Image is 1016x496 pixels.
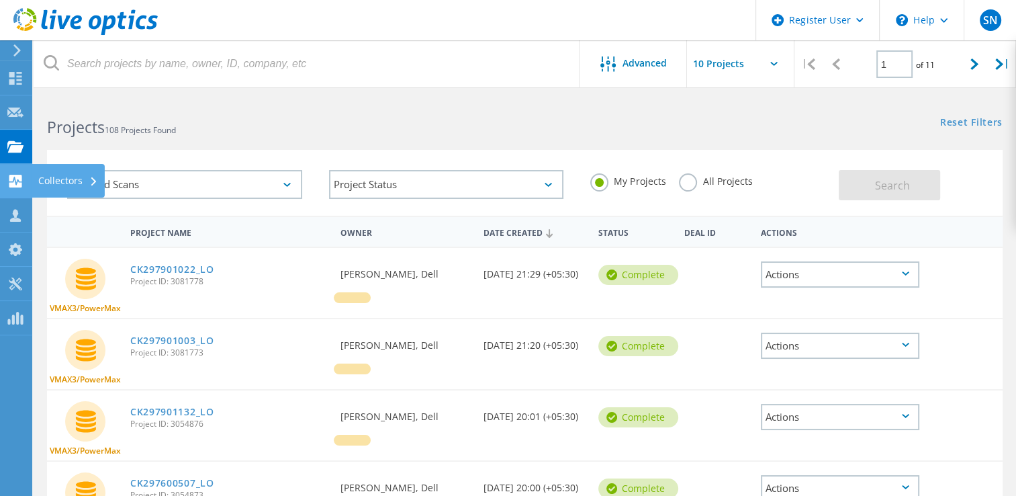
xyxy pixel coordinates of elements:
a: Reset Filters [940,118,1003,129]
a: CK297600507_LO [130,479,214,488]
div: Actions [761,333,919,359]
div: Date Created [477,219,592,245]
svg: \n [896,14,908,26]
span: Search [875,178,910,193]
span: Project ID: 3081773 [130,349,327,357]
div: | [794,40,822,88]
div: Complete [598,336,678,356]
span: VMAX3/PowerMax [50,447,121,455]
a: CK297901003_LO [130,336,214,345]
span: SN [982,15,997,26]
div: | [988,40,1016,88]
div: Actions [761,261,919,288]
div: Actions [754,219,926,244]
div: [DATE] 21:29 (+05:30) [477,248,592,292]
a: CK297901022_LO [130,265,214,274]
div: Selected Scans [67,170,302,199]
input: Search projects by name, owner, ID, company, etc [34,40,580,87]
span: VMAX3/PowerMax [50,376,121,384]
label: All Projects [679,173,752,186]
label: My Projects [590,173,665,186]
span: Advanced [622,58,667,68]
div: Project Status [329,170,564,199]
span: Project ID: 3081778 [130,278,327,286]
div: [PERSON_NAME], Dell [334,248,477,292]
a: CK297901132_LO [130,407,214,417]
span: VMAX3/PowerMax [50,304,121,313]
div: Deal Id [678,219,754,244]
div: Status [592,219,678,244]
div: Complete [598,265,678,285]
div: Owner [334,219,477,244]
div: Actions [761,404,919,430]
div: [PERSON_NAME], Dell [334,319,477,364]
div: Collectors [38,176,98,185]
span: Project ID: 3054876 [130,420,327,428]
span: of 11 [916,59,935,71]
button: Search [839,170,940,200]
div: Complete [598,407,678,427]
div: [DATE] 20:01 (+05:30) [477,390,592,435]
div: [PERSON_NAME], Dell [334,390,477,435]
div: [DATE] 21:20 (+05:30) [477,319,592,364]
span: 108 Projects Found [105,124,176,136]
a: Live Optics Dashboard [13,28,158,38]
b: Projects [47,116,105,138]
div: Project Name [124,219,334,244]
